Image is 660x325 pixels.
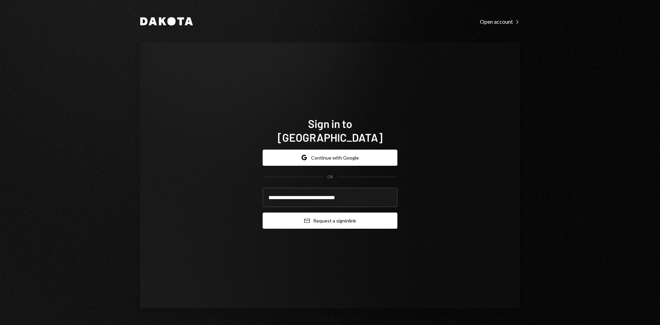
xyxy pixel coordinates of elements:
[327,174,333,180] div: OR
[263,213,397,229] button: Request a signinlink
[480,18,520,25] a: Open account
[263,117,397,144] h1: Sign in to [GEOGRAPHIC_DATA]
[263,150,397,166] button: Continue with Google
